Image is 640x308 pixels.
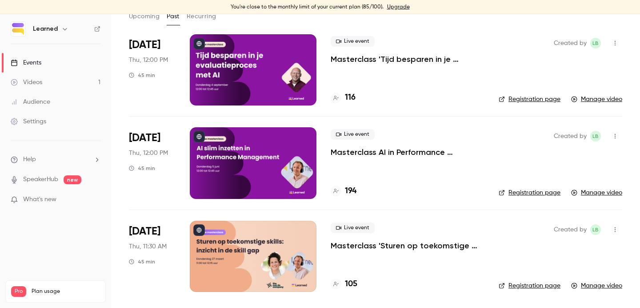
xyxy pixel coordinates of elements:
[590,38,601,49] span: Lisanne Buisman
[571,281,622,290] a: Manage video
[331,185,356,197] a: 194
[129,165,155,172] div: 45 min
[129,127,176,199] div: Jun 5 Thu, 12:00 PM (Europe/Amsterdam)
[129,56,168,65] span: Thu, 12:00 PM
[331,278,357,290] a: 105
[23,195,56,204] span: What's new
[187,9,216,24] button: Recurring
[387,4,410,11] a: Upgrade
[554,131,587,142] span: Created by
[129,72,155,79] div: 45 min
[331,147,484,158] a: Masterclass AI in Performance Management
[90,196,100,204] iframe: Noticeable Trigger
[592,131,599,142] span: LB
[345,278,357,290] h4: 105
[592,38,599,49] span: LB
[554,38,587,49] span: Created by
[499,95,560,104] a: Registration page
[11,117,46,126] div: Settings
[11,286,26,297] span: Pro
[129,258,155,265] div: 45 min
[129,38,160,52] span: [DATE]
[499,188,560,197] a: Registration page
[592,224,599,235] span: LB
[590,131,601,142] span: Lisanne Buisman
[11,78,42,87] div: Videos
[554,224,587,235] span: Created by
[32,288,100,295] span: Plan usage
[571,95,622,104] a: Manage video
[499,281,560,290] a: Registration page
[590,224,601,235] span: Lisanne Buisman
[345,185,356,197] h4: 194
[331,223,375,233] span: Live event
[33,24,58,33] h6: Learned
[129,149,168,158] span: Thu, 12:00 PM
[331,36,375,47] span: Live event
[11,58,41,67] div: Events
[167,9,180,24] button: Past
[23,175,58,184] a: SpeakerHub
[129,34,176,105] div: Sep 4 Thu, 12:00 PM (Europe/Amsterdam)
[23,155,36,164] span: Help
[129,9,160,24] button: Upcoming
[331,129,375,140] span: Live event
[129,221,176,292] div: Mar 27 Thu, 11:30 AM (Europe/Amsterdam)
[331,54,484,65] a: Masterclass 'Tijd besparen in je evaluatieproces met AI'
[129,242,167,251] span: Thu, 11:30 AM
[11,155,100,164] li: help-dropdown-opener
[129,131,160,145] span: [DATE]
[129,224,160,239] span: [DATE]
[331,92,356,104] a: 116
[345,92,356,104] h4: 116
[571,188,622,197] a: Manage video
[331,240,484,251] a: Masterclass 'Sturen op toekomstige skills: inzicht in de skill gap'
[11,22,25,36] img: Learned
[64,175,81,184] span: new
[11,97,50,106] div: Audience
